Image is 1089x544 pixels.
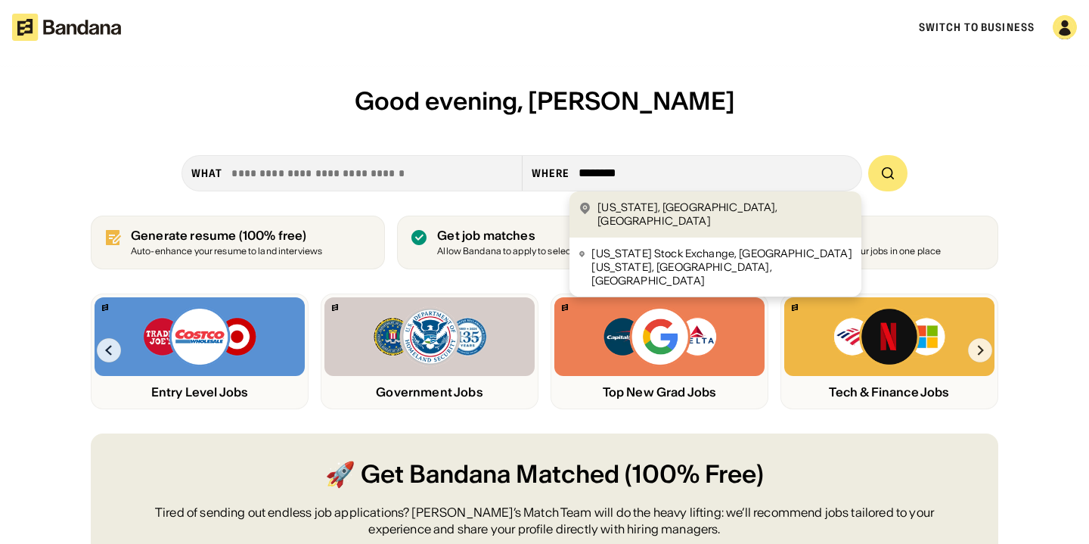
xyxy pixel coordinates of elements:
[127,504,962,538] div: Tired of sending out endless job applications? [PERSON_NAME]’s Match Team will do the heavy lifti...
[12,14,121,41] img: Bandana logotype
[602,306,717,367] img: Capital One, Google, Delta logos
[833,306,947,367] img: Bank of America, Netflix, Microsoft logos
[91,294,309,409] a: Bandana logoTrader Joe’s, Costco, Target logosEntry Level Jobs
[551,294,768,409] a: Bandana logoCapital One, Google, Delta logosTop New Grad Jobs
[142,306,257,367] img: Trader Joe’s, Costco, Target logos
[332,304,338,311] img: Bandana logo
[437,247,654,256] div: Allow Bandana to apply to select jobs on your behalf
[968,338,992,362] img: Right Arrow
[321,294,538,409] a: Bandana logoFBI, DHS, MWRD logosGovernment Jobs
[239,228,307,243] span: (100% free)
[372,306,487,367] img: FBI, DHS, MWRD logos
[437,228,654,243] div: Get job matches
[95,385,305,399] div: Entry Level Jobs
[324,385,535,399] div: Government Jobs
[131,228,322,243] div: Generate resume
[591,247,852,288] div: [US_STATE] Stock Exchange, [GEOGRAPHIC_DATA][US_STATE], [GEOGRAPHIC_DATA], [GEOGRAPHIC_DATA]
[780,294,998,409] a: Bandana logoBank of America, Netflix, Microsoft logosTech & Finance Jobs
[919,20,1035,34] a: Switch to Business
[91,216,385,269] a: Generate resume (100% free)Auto-enhance your resume to land interviews
[397,216,691,269] a: Get job matches Allow Bandana to apply to select jobs on your behalf
[355,85,735,117] span: Good evening, [PERSON_NAME]
[792,304,798,311] img: Bandana logo
[784,385,994,399] div: Tech & Finance Jobs
[562,304,568,311] img: Bandana logo
[554,385,765,399] div: Top New Grad Jobs
[597,201,852,228] div: [US_STATE], [GEOGRAPHIC_DATA], [GEOGRAPHIC_DATA]
[191,166,222,180] div: what
[102,304,108,311] img: Bandana logo
[325,458,619,492] span: 🚀 Get Bandana Matched
[131,247,322,256] div: Auto-enhance your resume to land interviews
[532,166,570,180] div: Where
[97,338,121,362] img: Left Arrow
[625,458,764,492] span: (100% Free)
